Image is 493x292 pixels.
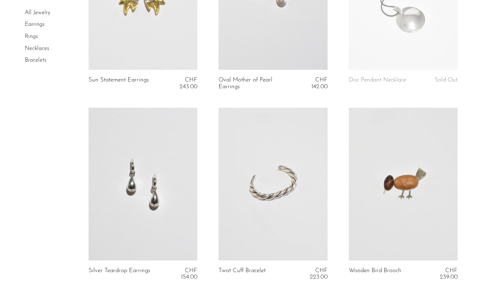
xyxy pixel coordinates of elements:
a: Necklaces [25,46,49,51]
a: Sun Statement Earrings [89,77,149,90]
a: Bracelets [25,57,46,63]
span: CHF 243.00 [180,77,197,89]
a: Silver Teardrop Earrings [89,268,150,281]
span: CHF 154.00 [181,268,197,280]
span: CHF 142.00 [311,77,328,89]
a: Rings [25,34,38,39]
a: Oval Mother of Pearl Earrings [219,77,290,90]
a: All Jewelry [25,10,50,16]
span: CHF 223.00 [310,268,328,280]
span: CHF 239.00 [440,268,458,280]
a: Disc Pendant Necklace [349,77,406,83]
a: Wooden Bird Brooch [349,268,401,281]
a: Earrings [25,22,45,28]
span: Sold Out [435,77,458,83]
a: Twist Cuff Bracelet [219,268,266,281]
